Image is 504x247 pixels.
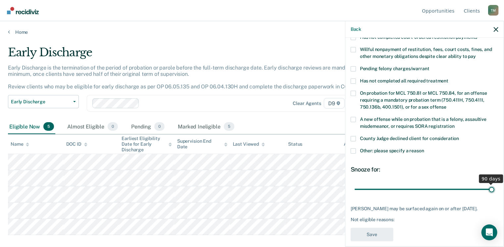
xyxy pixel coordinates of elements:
[488,5,499,16] div: T M
[8,65,364,90] p: Early Discharge is the termination of the period of probation or parole before the full-term disc...
[360,47,492,59] span: Willful nonpayment of restitution, fees, court costs, fines, and other monetary obligations despi...
[8,120,55,134] div: Eligible Now
[360,78,448,83] span: Has not completed all required treatment
[293,101,321,106] div: Clear agents
[324,98,345,109] span: D9
[351,166,498,173] div: Snooze for:
[360,136,459,141] span: County Judge declined client for consideration
[288,141,302,147] div: Status
[360,90,487,110] span: On probation for MCL 750.81 or MCL 750.84, for an offense requiring a mandatory probation term (7...
[351,206,498,212] div: [PERSON_NAME] may be surfaced again on or after [DATE].
[360,148,424,153] span: Other: please specify a reason
[43,122,54,131] span: 5
[122,136,172,152] div: Earliest Eligibility Date for Early Discharge
[11,99,71,105] span: Early Discharge
[108,122,118,131] span: 0
[360,66,429,71] span: Pending felony charges/warrant
[344,141,375,147] div: Assigned to
[176,120,236,134] div: Marked Ineligible
[360,117,486,129] span: A new offense while on probation that is a felony, assaultive misdemeanor, or requires SORA regis...
[66,141,87,147] div: DOC ID
[351,217,498,222] div: Not eligible reasons:
[66,120,119,134] div: Almost Eligible
[177,138,227,150] div: Supervision End Date
[7,7,39,14] img: Recidiviz
[224,122,234,131] span: 5
[11,141,29,147] div: Name
[154,122,165,131] span: 0
[130,120,166,134] div: Pending
[351,228,393,241] button: Save
[8,46,386,65] div: Early Discharge
[8,29,496,35] a: Home
[481,224,497,240] div: Open Intercom Messenger
[351,26,361,32] button: Back
[233,141,265,147] div: Last Viewed
[488,5,499,16] button: Profile dropdown button
[479,174,503,183] div: 90 days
